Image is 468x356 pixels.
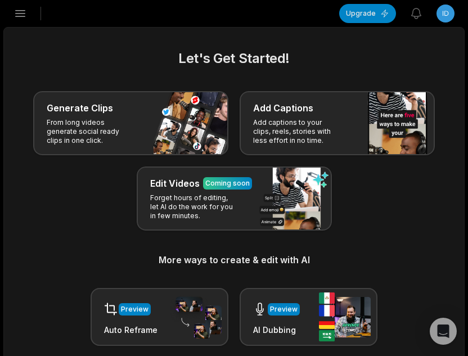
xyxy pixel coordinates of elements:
div: Coming soon [205,178,250,188]
h3: Auto Reframe [104,324,157,336]
p: Add captions to your clips, reels, stories with less effort in no time. [253,118,340,145]
h3: Generate Clips [47,101,113,115]
p: From long videos generate social ready clips in one click. [47,118,134,145]
div: Preview [270,304,298,314]
h3: AI Dubbing [253,324,300,336]
h3: Edit Videos [150,177,200,190]
img: auto_reframe.png [170,295,222,339]
div: Open Intercom Messenger [430,318,457,345]
img: ai_dubbing.png [319,292,371,341]
h3: Add Captions [253,101,313,115]
h2: Let's Get Started! [17,48,451,69]
p: Forget hours of editing, let AI do the work for you in few minutes. [150,193,237,220]
div: Preview [121,304,148,314]
h3: More ways to create & edit with AI [17,253,451,267]
button: Upgrade [339,4,396,23]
